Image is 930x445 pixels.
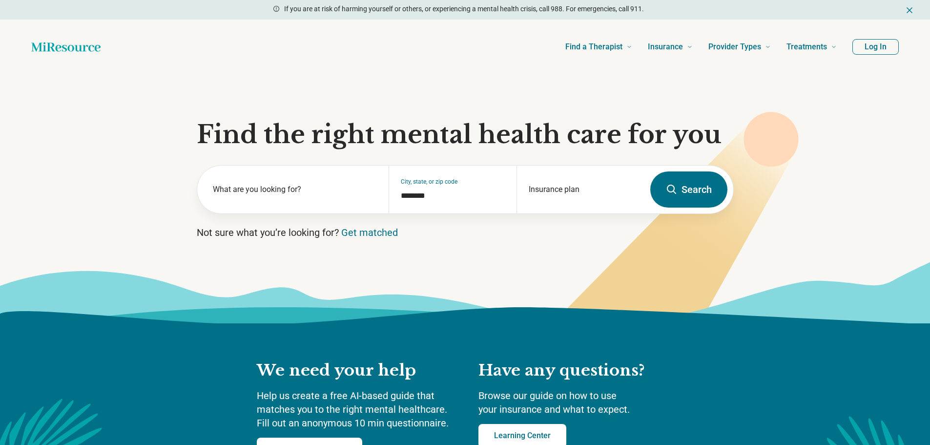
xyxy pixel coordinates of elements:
[708,27,771,66] a: Provider Types
[708,40,761,54] span: Provider Types
[565,27,632,66] a: Find a Therapist
[478,389,674,416] p: Browse our guide on how to use your insurance and what to expect.
[257,389,459,430] p: Help us create a free AI-based guide that matches you to the right mental healthcare. Fill out an...
[648,40,683,54] span: Insurance
[650,171,727,208] button: Search
[257,360,459,381] h2: We need your help
[478,360,674,381] h2: Have any questions?
[852,39,899,55] button: Log In
[213,184,377,195] label: What are you looking for?
[197,120,734,149] h1: Find the right mental health care for you
[31,37,101,57] a: Home page
[341,227,398,238] a: Get matched
[786,27,837,66] a: Treatments
[786,40,827,54] span: Treatments
[565,40,622,54] span: Find a Therapist
[905,4,914,16] button: Dismiss
[648,27,693,66] a: Insurance
[284,4,644,14] p: If you are at risk of harming yourself or others, or experiencing a mental health crisis, call 98...
[197,226,734,239] p: Not sure what you’re looking for?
